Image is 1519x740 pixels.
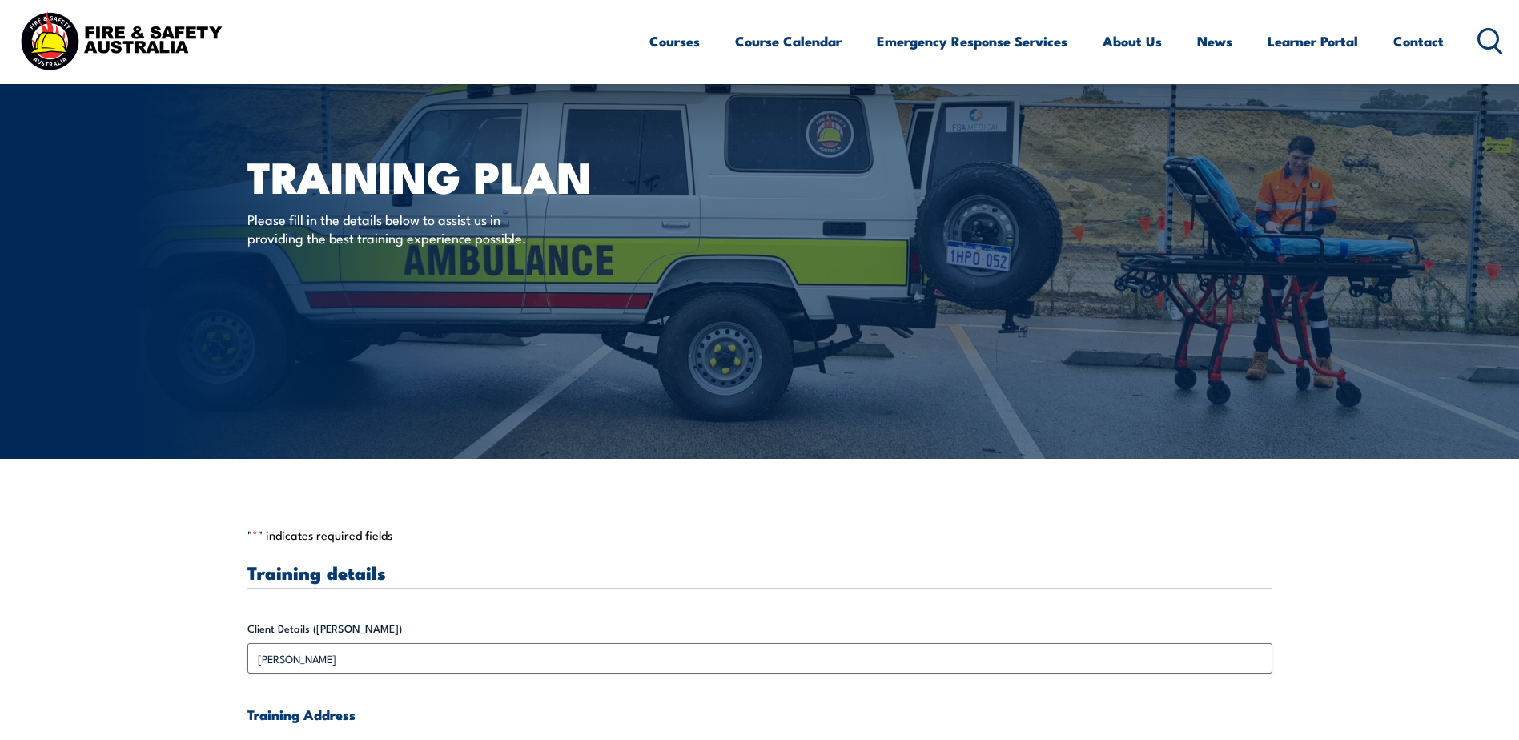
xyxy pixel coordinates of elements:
[649,20,700,62] a: Courses
[1268,20,1358,62] a: Learner Portal
[247,157,643,195] h1: Training plan
[1197,20,1232,62] a: News
[247,706,1272,723] h4: Training Address
[735,20,842,62] a: Course Calendar
[247,527,1272,543] p: " " indicates required fields
[247,210,540,247] p: Please fill in the details below to assist us in providing the best training experience possible.
[1103,20,1162,62] a: About Us
[247,563,1272,581] h3: Training details
[877,20,1067,62] a: Emergency Response Services
[1393,20,1444,62] a: Contact
[247,621,1272,637] label: Client Details ([PERSON_NAME])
